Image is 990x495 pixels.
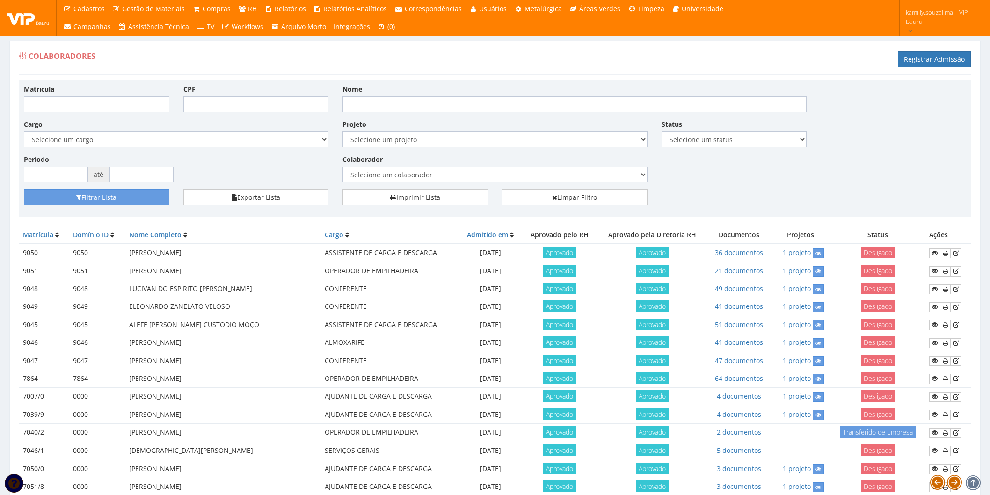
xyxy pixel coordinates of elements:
span: Workflows [232,22,263,31]
td: ASSISTENTE DE CARGA E DESCARGA [321,244,459,262]
a: Registrar Admissão [898,51,971,67]
a: 1 projeto [783,338,811,347]
span: Aprovado [543,390,576,402]
span: Gestão de Materiais [122,4,185,13]
a: 4 documentos [717,410,761,419]
td: [PERSON_NAME] [125,460,321,478]
td: [DATE] [459,280,522,298]
a: 2 documentos [717,428,761,437]
a: 1 projeto [783,374,811,383]
span: Aprovado [636,247,669,258]
span: Aprovado [543,283,576,294]
td: [DATE] [459,262,522,280]
td: CONFERENTE [321,298,459,316]
a: Campanhas [59,18,115,36]
span: Transferido de Empresa [840,426,916,438]
a: 49 documentos [715,284,763,293]
span: Aprovado [636,426,669,438]
a: Cargo [325,230,343,239]
a: 1 projeto [783,266,811,275]
td: [DATE] [459,442,522,460]
a: 64 documentos [715,374,763,383]
span: Compras [203,4,231,13]
span: Aprovado [636,355,669,366]
td: CONFERENTE [321,280,459,298]
span: Aprovado [543,480,576,492]
a: 1 projeto [783,410,811,419]
span: Cadastros [73,4,105,13]
td: [PERSON_NAME] [125,370,321,387]
td: [DATE] [459,316,522,334]
button: Exportar Lista [183,189,329,205]
button: Filtrar Lista [24,189,169,205]
span: Aprovado [543,372,576,384]
td: [DATE] [459,298,522,316]
td: 7864 [69,370,125,387]
span: Correspondências [405,4,462,13]
td: 9050 [19,244,69,262]
span: Aprovado [543,300,576,312]
td: ALEFE [PERSON_NAME] CUSTODIO MOÇO [125,316,321,334]
span: Aprovado [543,444,576,456]
span: Desligado [861,463,895,474]
span: Metalúrgica [524,4,562,13]
span: Desligado [861,265,895,277]
span: até [88,167,109,182]
span: Aprovado [636,480,669,492]
span: Desligado [861,336,895,348]
label: CPF [183,85,196,94]
span: Aprovado [543,265,576,277]
span: Aprovado [636,300,669,312]
td: [PERSON_NAME] [125,388,321,406]
span: Áreas Verdes [579,4,620,13]
td: [DATE] [459,352,522,370]
label: Nome [342,85,362,94]
a: 41 documentos [715,302,763,311]
a: Admitido em [467,230,508,239]
td: [PERSON_NAME] [125,352,321,370]
span: Integrações [334,22,370,31]
td: [PERSON_NAME] [125,334,321,352]
th: Status [830,226,925,244]
td: [DATE] [459,406,522,423]
span: Usuários [479,4,507,13]
td: - [772,442,830,460]
td: CONFERENTE [321,352,459,370]
span: Desligado [861,372,895,384]
span: (0) [387,22,395,31]
span: Colaboradores [29,51,95,61]
td: 7039/9 [19,406,69,423]
td: OPERADOR DE EMPILHADEIRA [321,262,459,280]
label: Cargo [24,120,43,129]
a: Domínio ID [73,230,109,239]
th: Ações [925,226,971,244]
td: SERVIÇOS GERAIS [321,442,459,460]
span: Aprovado [636,319,669,330]
td: [DATE] [459,460,522,478]
td: 7864 [19,370,69,387]
a: 1 projeto [783,284,811,293]
td: 9048 [69,280,125,298]
td: [DATE] [459,388,522,406]
a: 1 projeto [783,464,811,473]
td: AJUDANTE DE CARGA E DESCARGA [321,460,459,478]
label: Matrícula [24,85,54,94]
a: 3 documentos [717,482,761,491]
span: Desligado [861,247,895,258]
td: 9045 [69,316,125,334]
a: 1 projeto [783,482,811,491]
td: OPERADOR DE EMPILHADEIRA [321,370,459,387]
span: Desligado [861,444,895,456]
a: 3 documentos [717,464,761,473]
a: Imprimir Lista [342,189,488,205]
td: [PERSON_NAME] [125,406,321,423]
span: Desligado [861,480,895,492]
span: Aprovado [543,463,576,474]
span: Aprovado [636,372,669,384]
span: Relatórios Analíticos [323,4,387,13]
img: logo [7,11,49,25]
a: 1 projeto [783,392,811,400]
td: 9046 [69,334,125,352]
span: Aprovado [636,336,669,348]
a: 5 documentos [717,446,761,455]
